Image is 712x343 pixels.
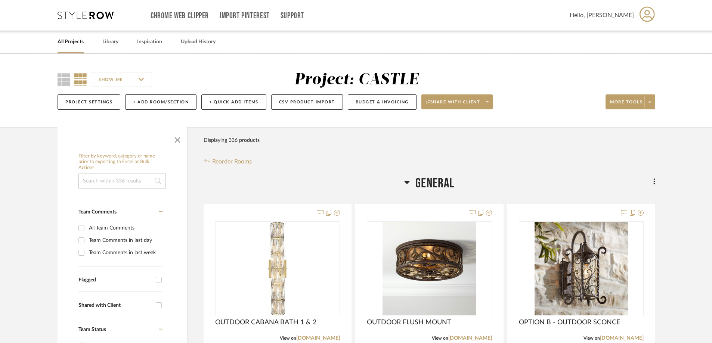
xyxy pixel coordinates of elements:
[570,11,634,20] span: Hello, [PERSON_NAME]
[204,157,252,166] button: Reorder Rooms
[220,13,270,19] a: Import Pinterest
[181,37,216,47] a: Upload History
[448,336,492,341] a: [DOMAIN_NAME]
[89,222,161,234] div: All Team Comments
[204,133,260,148] div: Displaying 336 products
[280,336,296,340] span: View on
[170,131,185,146] button: Close
[78,302,152,309] div: Shared with Client
[78,327,106,332] span: Team Status
[610,99,643,110] span: More tools
[281,13,304,19] a: Support
[268,222,287,315] img: OUTDOOR CABANA BATH 1 & 2
[383,222,476,315] img: OUTDOOR FLUSH MOUNT
[294,72,418,88] div: Project: CASTLE
[89,247,161,259] div: Team Comments in last week
[432,336,448,340] span: View on
[201,94,266,110] button: + Quick Add Items
[519,318,620,327] span: OPTION B - OUTDOOR SCONCE
[600,336,644,341] a: [DOMAIN_NAME]
[78,209,117,215] span: Team Comments
[426,99,480,110] span: Share with client
[58,37,84,47] a: All Projects
[78,277,152,283] div: Flagged
[102,37,118,47] a: Library
[296,336,340,341] a: [DOMAIN_NAME]
[583,336,600,340] span: View on
[125,94,196,110] button: + Add Room/Section
[151,13,209,19] a: Chrome Web Clipper
[348,94,417,110] button: Budget & Invoicing
[606,94,655,109] button: More tools
[89,234,161,246] div: Team Comments in last day
[78,174,166,188] input: Search within 336 results
[421,94,493,109] button: Share with client
[535,222,628,315] img: OPTION B - OUTDOOR SCONCE
[212,157,252,166] span: Reorder Rooms
[367,318,451,327] span: OUTDOOR FLUSH MOUNT
[415,175,454,191] span: GENERAL
[58,94,120,110] button: Project Settings
[78,153,166,171] h6: Filter by keyword, category or name prior to exporting to Excel or Bulk Actions
[215,318,316,327] span: OUTDOOR CABANA BATH 1 & 2
[271,94,343,110] button: CSV Product Import
[137,37,162,47] a: Inspiration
